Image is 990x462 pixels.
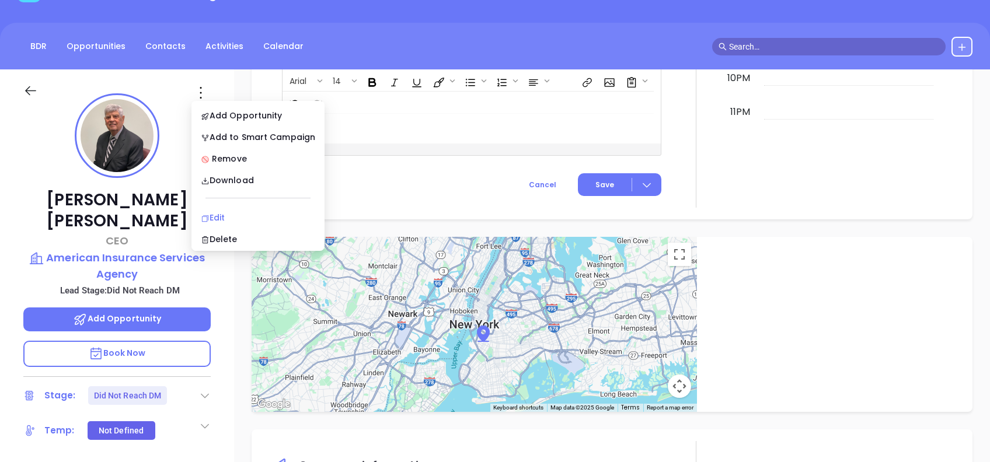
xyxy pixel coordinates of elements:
span: Arial [284,75,312,83]
p: Lead Stage: Did Not Reach DM [29,283,211,298]
span: Add Opportunity [73,313,162,324]
span: Redo [305,93,326,113]
span: Fill color or set the text color [427,71,458,90]
span: Italic [383,71,404,90]
a: Report a map error [647,404,693,411]
span: search [719,43,727,51]
div: 10pm [725,71,752,85]
button: Keyboard shortcuts [493,404,543,412]
span: 14 [327,75,347,83]
div: Stage: [44,387,76,404]
span: Surveys [620,71,650,90]
div: Edit [201,211,315,224]
button: Arial [284,71,315,90]
div: Download [201,174,315,187]
a: Contacts [138,37,193,56]
img: profile-user [81,99,154,172]
span: Align [522,71,552,90]
span: Insert link [576,71,597,90]
span: Cancel [529,180,556,190]
a: Terms (opens in new tab) [621,403,640,412]
button: Map camera controls [668,374,691,398]
div: Delete [201,233,315,246]
button: Toggle fullscreen view [668,243,691,266]
span: Insert Ordered List [490,71,521,90]
a: American Insurance Services Agency [23,250,211,282]
span: Bold [361,71,382,90]
button: Cancel [507,173,578,196]
a: Activities [198,37,250,56]
img: Google [255,397,293,412]
div: Did Not Reach DM [94,386,162,405]
div: Temp: [44,422,75,439]
a: Download [194,168,322,192]
span: Font size [326,71,360,90]
span: Save [595,180,614,190]
span: Underline [405,71,426,90]
div: 11pm [728,105,752,119]
a: Opportunities [60,37,133,56]
span: Insert Image [598,71,619,90]
a: Open this area in Google Maps (opens a new window) [255,397,293,412]
span: Book Now [89,347,146,359]
span: Font family [283,71,325,90]
button: 14 [327,71,350,90]
p: [PERSON_NAME] [PERSON_NAME] [23,190,211,232]
input: Search… [729,40,939,53]
button: Save [578,173,661,196]
span: Undo [283,93,304,113]
div: Not Defined [99,421,144,440]
span: Map data ©2025 Google [550,404,614,411]
div: Add to Smart Campaign [201,131,315,143]
div: Add Opportunity [201,109,315,122]
p: CEO [23,233,211,249]
div: Remove [201,152,315,165]
a: BDR [23,37,54,56]
a: Calendar [256,37,311,56]
span: Insert Unordered List [459,71,489,90]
